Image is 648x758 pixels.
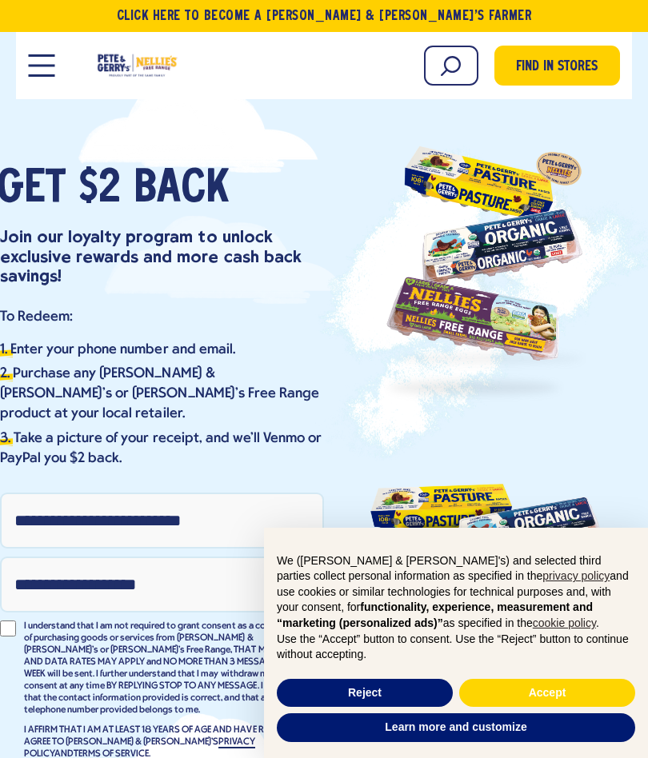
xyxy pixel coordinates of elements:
input: Search [424,46,478,86]
p: We ([PERSON_NAME] & [PERSON_NAME]'s) and selected third parties collect personal information as s... [277,553,635,632]
button: Reject [277,679,453,708]
a: privacy policy [542,569,610,582]
p: I understand that I am not required to grant consent as a condition of purchasing goods or servic... [24,620,302,716]
button: Accept [459,679,635,708]
span: $2 [78,168,121,211]
button: Learn more and customize [277,713,635,742]
a: Find in Stores [494,46,620,86]
button: Open Mobile Menu Modal Dialog [28,54,54,77]
a: cookie policy [533,616,596,629]
span: Back [134,168,229,211]
strong: functionality, experience, measurement and “marketing (personalized ads)” [277,600,593,629]
span: Find in Stores [516,57,598,78]
p: Use the “Accept” button to consent. Use the “Reject” button to continue without accepting. [277,632,635,663]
